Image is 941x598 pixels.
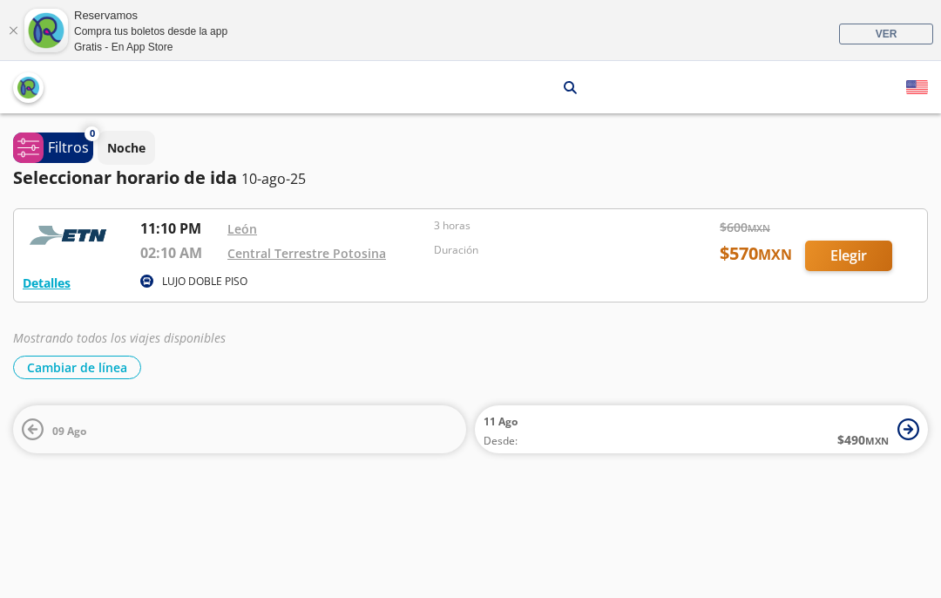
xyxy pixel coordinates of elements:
[13,405,466,453] button: 09 Ago
[906,77,928,99] button: English
[227,245,386,262] a: Central Terrestre Potosina
[420,78,551,97] p: [GEOGRAPHIC_DATA][PERSON_NAME]
[369,78,398,97] p: León
[8,25,18,36] a: Cerrar
[241,168,306,189] p: 10-ago-25
[13,72,44,103] button: back
[13,133,93,163] button: 0Filtros
[52,424,86,438] span: 09 Ago
[13,356,141,379] button: Cambiar de línea
[107,139,146,157] p: Noche
[13,330,226,346] em: Mostrando todos los viajes disponibles
[839,24,933,44] a: VER
[74,39,227,55] div: Gratis - En App Store
[23,274,71,292] button: Detalles
[13,165,237,191] p: Seleccionar horario de ida
[837,431,889,449] span: $ 490
[475,405,928,453] button: 11 AgoDesde:$490MXN
[74,24,227,39] div: Compra tus boletos desde la app
[484,414,518,429] span: 11 Ago
[98,131,155,165] button: Noche
[227,221,257,237] a: León
[74,7,227,24] div: Reservamos
[90,126,95,141] span: 0
[876,28,897,40] span: VER
[48,137,89,158] p: Filtros
[162,274,247,289] p: LUJO DOBLE PISO
[484,433,518,449] span: Desde:
[865,434,889,447] small: MXN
